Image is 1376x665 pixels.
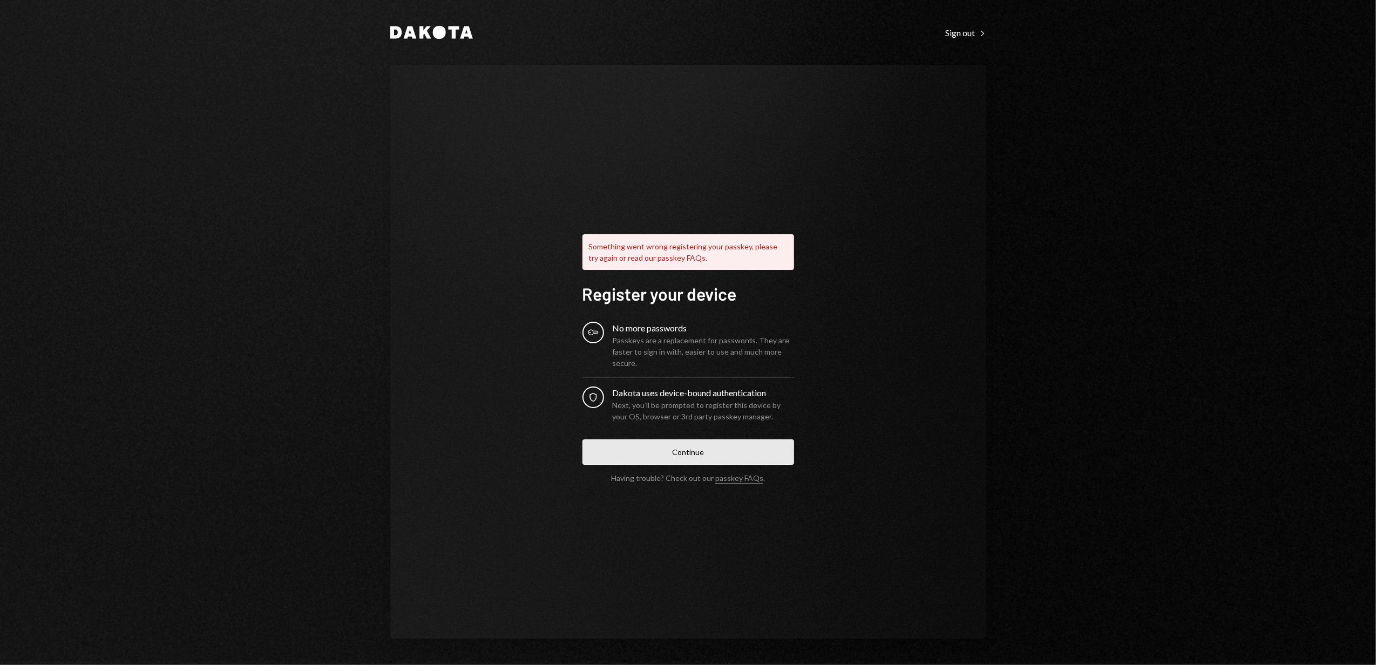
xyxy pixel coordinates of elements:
[613,386,794,399] div: Dakota uses device-bound authentication
[611,473,765,483] div: Having trouble? Check out our .
[582,439,794,465] button: Continue
[946,28,986,38] div: Sign out
[946,26,986,38] a: Sign out
[613,399,794,422] div: Next, you’ll be prompted to register this device by your OS, browser or 3rd party passkey manager.
[582,283,794,304] h1: Register your device
[613,322,794,335] div: No more passwords
[715,473,763,484] a: passkey FAQs
[613,335,794,369] div: Passkeys are a replacement for passwords. They are faster to sign in with, easier to use and much...
[582,234,794,270] div: Something went wrong registering your passkey, please try again or read our passkey FAQs.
